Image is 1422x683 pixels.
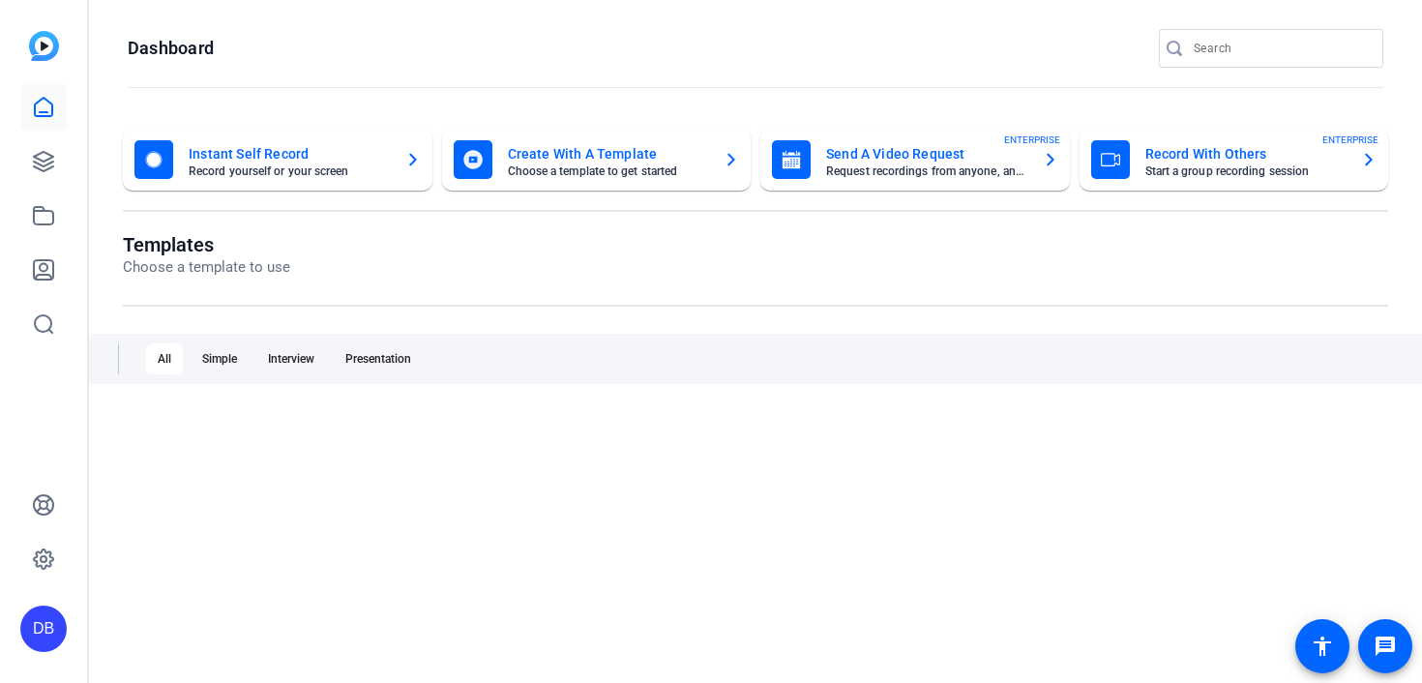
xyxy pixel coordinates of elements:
span: ENTERPRISE [1004,133,1060,147]
div: DB [20,606,67,652]
h1: Templates [123,233,290,256]
img: blue-gradient.svg [29,31,59,61]
div: Simple [191,343,249,374]
button: Send A Video RequestRequest recordings from anyone, anywhereENTERPRISE [760,129,1070,191]
mat-card-title: Record With Others [1145,142,1347,165]
mat-card-subtitle: Start a group recording session [1145,165,1347,177]
div: Interview [256,343,326,374]
span: ENTERPRISE [1322,133,1378,147]
mat-card-subtitle: Choose a template to get started [508,165,709,177]
input: Search [1194,37,1368,60]
button: Create With A TemplateChoose a template to get started [442,129,752,191]
div: Presentation [334,343,423,374]
button: Record With OthersStart a group recording sessionENTERPRISE [1080,129,1389,191]
mat-card-title: Instant Self Record [189,142,390,165]
mat-card-title: Send A Video Request [826,142,1027,165]
button: Instant Self RecordRecord yourself or your screen [123,129,432,191]
p: Choose a template to use [123,256,290,279]
div: All [146,343,183,374]
mat-icon: message [1374,635,1397,658]
mat-card-subtitle: Request recordings from anyone, anywhere [826,165,1027,177]
h1: Dashboard [128,37,214,60]
mat-card-title: Create With A Template [508,142,709,165]
mat-icon: accessibility [1311,635,1334,658]
mat-card-subtitle: Record yourself or your screen [189,165,390,177]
